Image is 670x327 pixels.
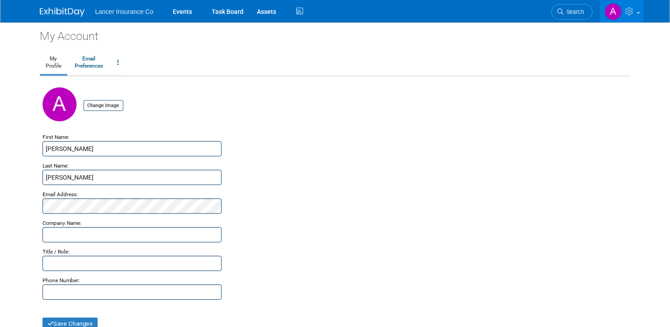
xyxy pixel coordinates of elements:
[605,3,622,20] img: Ann Barron
[69,52,109,74] a: EmailPreferences
[43,277,80,284] small: Phone Number:
[40,52,67,74] a: MyProfile
[40,22,631,44] div: My Account
[43,163,68,169] small: Last Name:
[43,249,69,255] small: Title / Role:
[95,8,154,15] span: Lancer Insurance Co
[563,9,584,15] span: Search
[40,8,85,17] img: ExhibitDay
[43,191,78,198] small: Email Address:
[43,220,81,226] small: Company Name:
[43,134,69,140] small: First Name:
[43,87,77,121] img: A.jpg
[551,4,593,20] a: Search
